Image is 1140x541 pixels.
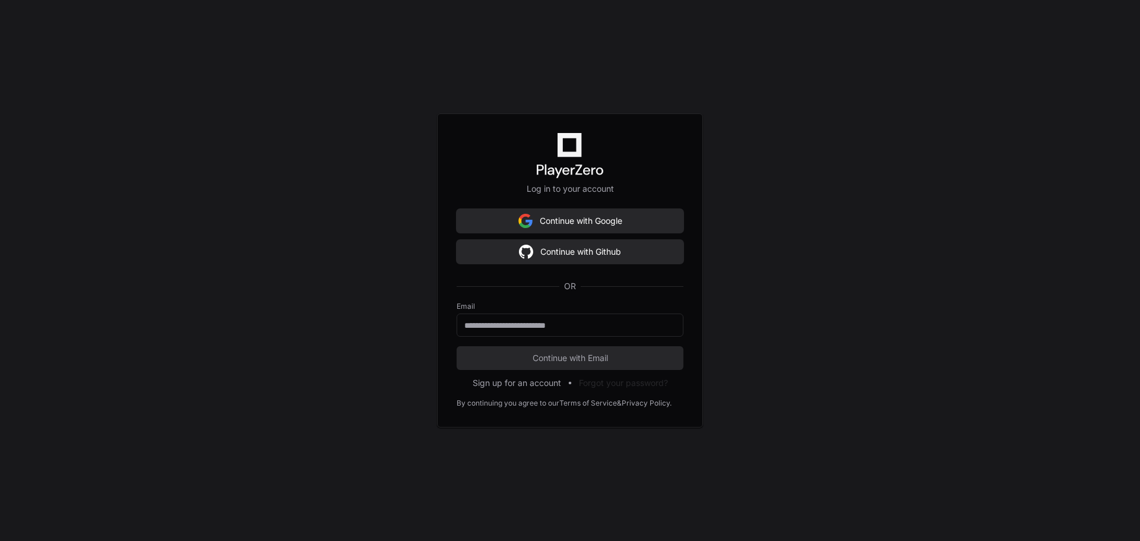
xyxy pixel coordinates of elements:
[457,346,683,370] button: Continue with Email
[457,352,683,364] span: Continue with Email
[457,398,559,408] div: By continuing you agree to our
[579,377,668,389] button: Forgot your password?
[473,377,561,389] button: Sign up for an account
[622,398,672,408] a: Privacy Policy.
[617,398,622,408] div: &
[559,398,617,408] a: Terms of Service
[518,209,533,233] img: Sign in with google
[519,240,533,264] img: Sign in with google
[457,302,683,311] label: Email
[457,183,683,195] p: Log in to your account
[457,209,683,233] button: Continue with Google
[559,280,581,292] span: OR
[457,240,683,264] button: Continue with Github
